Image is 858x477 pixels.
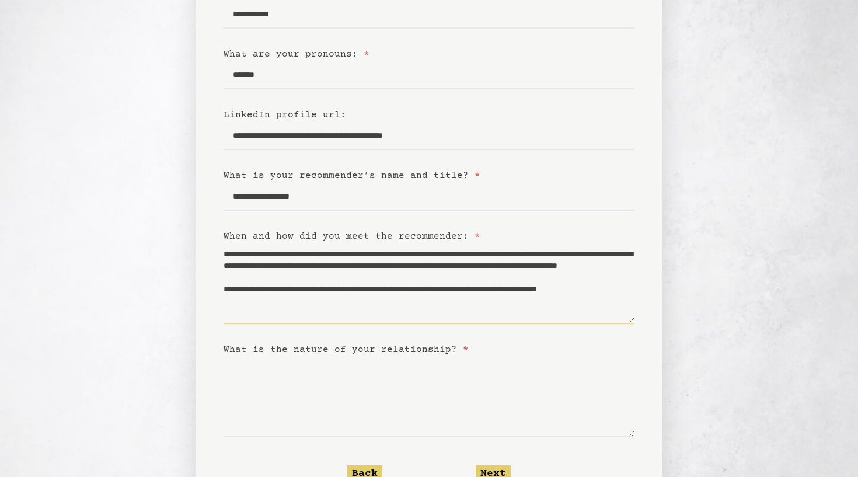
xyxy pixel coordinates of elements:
[224,344,469,355] label: What is the nature of your relationship?
[224,49,369,60] label: What are your pronouns:
[224,110,346,120] label: LinkedIn profile url:
[224,231,480,242] label: When and how did you meet the recommender:
[224,170,480,181] label: What is your recommender’s name and title?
